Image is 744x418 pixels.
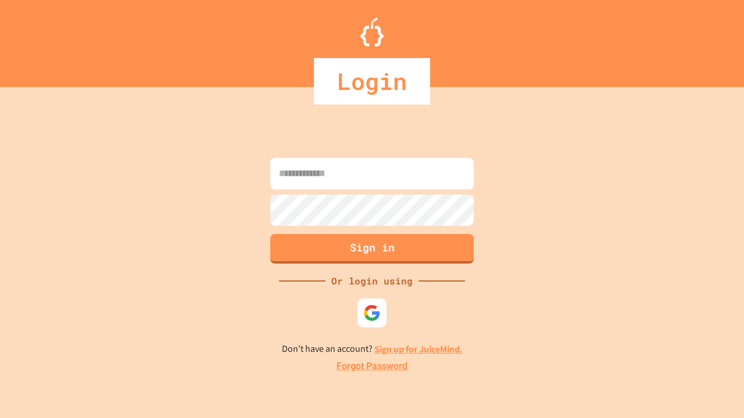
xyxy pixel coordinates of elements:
[325,274,419,288] div: Or login using
[337,359,407,373] a: Forgot Password
[314,58,430,105] div: Login
[360,17,384,46] img: Logo.svg
[270,234,474,264] button: Sign in
[374,343,463,355] a: Sign up for JuiceMind.
[648,321,732,370] iframe: chat widget
[363,304,381,322] img: google-icon.svg
[695,372,732,406] iframe: chat widget
[282,342,463,356] p: Don't have an account?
